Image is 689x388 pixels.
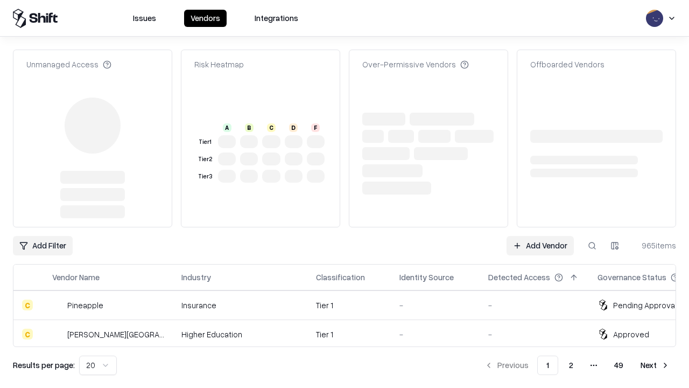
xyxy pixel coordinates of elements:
[507,236,574,255] a: Add Vendor
[399,300,471,311] div: -
[316,272,365,283] div: Classification
[223,123,231,132] div: A
[181,272,211,283] div: Industry
[52,300,63,310] img: Pineapple
[399,272,454,283] div: Identity Source
[613,329,649,340] div: Approved
[597,272,666,283] div: Governance Status
[488,329,580,340] div: -
[399,329,471,340] div: -
[613,300,677,311] div: Pending Approval
[22,300,33,310] div: C
[22,329,33,339] div: C
[316,300,382,311] div: Tier 1
[184,10,227,27] button: Vendors
[67,300,103,311] div: Pineapple
[488,300,580,311] div: -
[196,155,214,164] div: Tier 2
[126,10,163,27] button: Issues
[311,123,320,132] div: F
[245,123,254,132] div: B
[560,356,582,375] button: 2
[196,172,214,181] div: Tier 3
[181,300,299,311] div: Insurance
[488,272,550,283] div: Detected Access
[194,59,244,70] div: Risk Heatmap
[13,359,75,371] p: Results per page:
[26,59,111,70] div: Unmanaged Access
[181,329,299,340] div: Higher Education
[52,329,63,339] img: Reichman University
[13,236,73,255] button: Add Filter
[606,356,632,375] button: 49
[67,329,164,340] div: [PERSON_NAME][GEOGRAPHIC_DATA]
[530,59,604,70] div: Offboarded Vendors
[362,59,469,70] div: Over-Permissive Vendors
[52,272,100,283] div: Vendor Name
[634,356,676,375] button: Next
[633,240,676,251] div: 965 items
[316,329,382,340] div: Tier 1
[267,123,276,132] div: C
[196,137,214,147] div: Tier 1
[478,356,676,375] nav: pagination
[289,123,298,132] div: D
[537,356,558,375] button: 1
[248,10,305,27] button: Integrations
